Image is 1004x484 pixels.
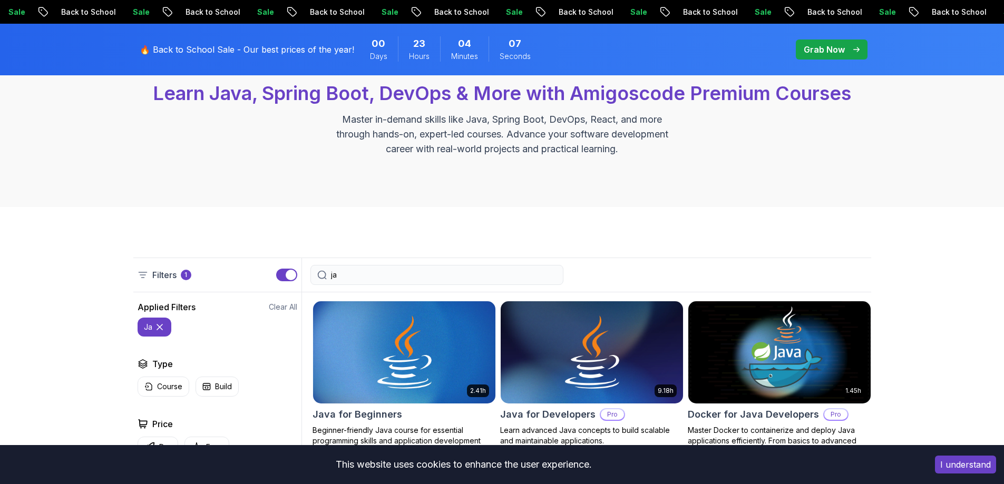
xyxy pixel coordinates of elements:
p: Back to School [922,7,994,17]
p: 1.45h [845,387,861,395]
p: Sale [496,7,530,17]
span: Hours [409,51,430,62]
p: Sale [248,7,281,17]
p: Master in-demand skills like Java, Spring Boot, DevOps, React, and more through hands-on, expert-... [325,112,679,156]
span: 7 Seconds [509,36,521,51]
h2: Docker for Java Developers [688,407,819,422]
button: Course [138,377,189,397]
button: Pro [138,437,178,457]
p: 9.18h [658,387,674,395]
img: Java for Beginners card [313,301,495,403]
h2: Type [152,358,173,370]
p: Pro [824,409,847,420]
p: Sale [745,7,779,17]
button: Clear All [269,302,297,312]
p: Master Docker to containerize and deploy Java applications efficiently. From basics to advanced J... [688,425,871,467]
span: 4 Minutes [458,36,471,51]
p: Back to School [549,7,621,17]
button: Accept cookies [935,456,996,473]
p: Filters [152,269,177,281]
img: Docker for Java Developers card [688,301,871,403]
input: Search Java, React, Spring boot ... [331,270,557,280]
p: Back to School [674,7,745,17]
p: Pro [601,409,624,420]
p: Sale [870,7,903,17]
p: Back to School [425,7,496,17]
p: Free [206,442,222,452]
img: Java for Developers card [501,301,683,403]
button: Build [196,377,239,397]
p: Grab Now [804,43,845,56]
span: Days [370,51,387,62]
a: Java for Developers card9.18hJava for DevelopersProLearn advanced Java concepts to build scalable... [500,301,684,446]
p: Back to School [176,7,248,17]
p: Sale [621,7,655,17]
p: Sale [123,7,157,17]
p: Learn advanced Java concepts to build scalable and maintainable applications. [500,425,684,446]
span: Learn Java, Spring Boot, DevOps & More with Amigoscode Premium Courses [153,82,851,105]
p: Build [215,381,232,392]
p: Back to School [300,7,372,17]
h2: Java for Beginners [313,407,402,422]
p: 🔥 Back to School Sale - Our best prices of the year! [140,43,354,56]
span: 23 Hours [413,36,425,51]
p: ja [144,322,152,332]
span: 0 Days [372,36,385,51]
button: Free [184,437,229,457]
button: ja [138,318,171,337]
p: Beginner-friendly Java course for essential programming skills and application development [313,425,496,446]
h2: Price [152,418,173,430]
a: Docker for Java Developers card1.45hDocker for Java DevelopersProMaster Docker to containerize an... [688,301,871,467]
span: Seconds [500,51,531,62]
h2: Applied Filters [138,301,196,313]
span: Minutes [451,51,478,62]
p: Sale [372,7,406,17]
a: Java for Beginners card2.41hJava for BeginnersBeginner-friendly Java course for essential program... [313,301,496,446]
div: This website uses cookies to enhance the user experience. [8,453,919,476]
p: Pro [159,442,171,452]
p: Back to School [52,7,123,17]
p: 1 [184,271,187,279]
h2: Java for Developers [500,407,596,422]
p: Back to School [798,7,870,17]
p: Course [157,381,182,392]
p: 2.41h [470,387,486,395]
